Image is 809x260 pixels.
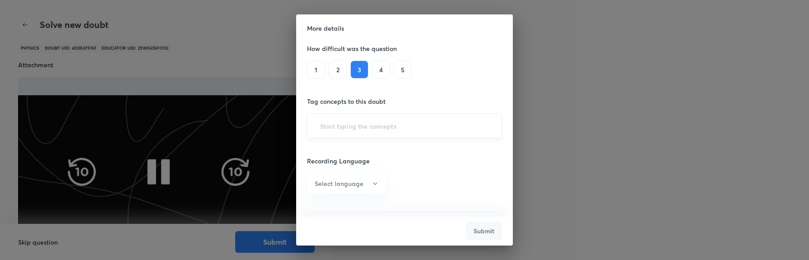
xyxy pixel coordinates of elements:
h6: How difficult was the question [307,44,502,53]
button: Select language [307,173,386,194]
h6: Tag concepts to this doubt [307,97,502,106]
input: Start typing the concepts [318,117,491,134]
h6: 4 [372,60,390,79]
h6: 5 [394,60,412,79]
h6: 2 [329,60,347,79]
h6: 1 [307,60,325,79]
h6: More details [307,23,502,33]
h6: Select language [315,179,363,188]
h6: Recording Language [307,156,502,166]
button: Open [497,125,498,127]
span: Support [35,7,60,14]
h6: 3 [350,60,368,79]
button: Submit [466,222,502,240]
